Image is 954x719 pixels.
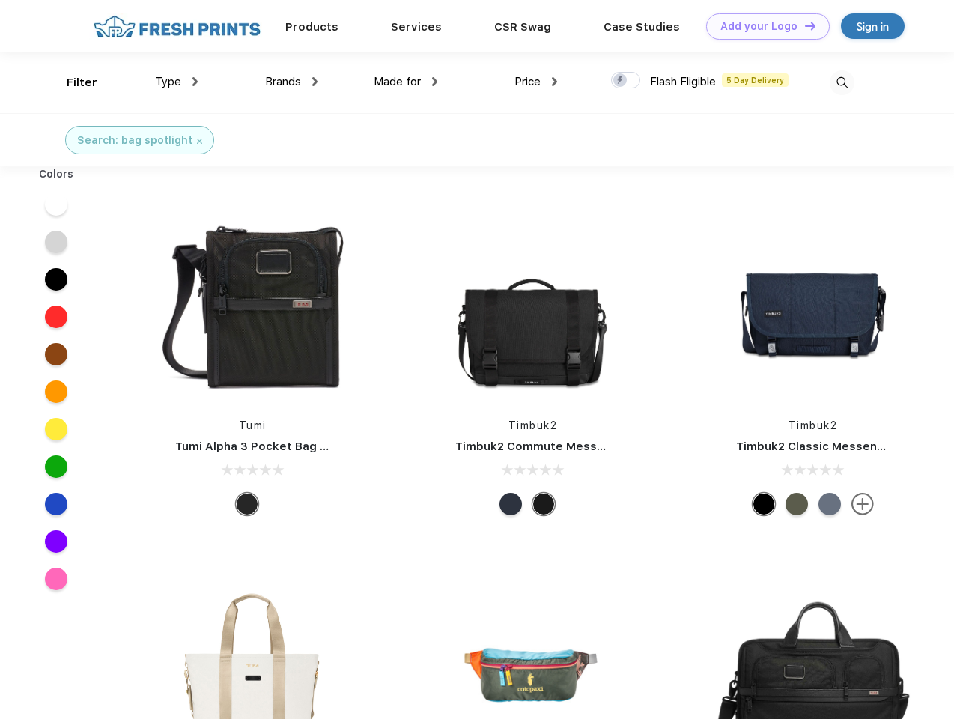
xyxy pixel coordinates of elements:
img: func=resize&h=266 [714,204,913,403]
a: Timbuk2 [789,419,838,431]
a: Products [285,20,338,34]
img: more.svg [851,493,874,515]
img: filter_cancel.svg [197,139,202,144]
img: dropdown.png [432,77,437,86]
a: Timbuk2 Commute Messenger Bag [455,440,656,453]
div: Eco Black [753,493,775,515]
div: Filter [67,74,97,91]
div: Colors [28,166,85,182]
span: Type [155,75,181,88]
img: fo%20logo%202.webp [89,13,265,40]
div: Black [236,493,258,515]
div: Search: bag spotlight [77,133,192,148]
img: dropdown.png [552,77,557,86]
div: Add your Logo [720,20,797,33]
img: func=resize&h=266 [433,204,632,403]
span: Made for [374,75,421,88]
div: Eco Army [786,493,808,515]
a: Sign in [841,13,905,39]
a: Timbuk2 [508,419,558,431]
a: Tumi [239,419,267,431]
a: Timbuk2 Classic Messenger Bag [736,440,922,453]
img: dropdown.png [192,77,198,86]
div: Eco Lightbeam [818,493,841,515]
img: func=resize&h=266 [153,204,352,403]
div: Eco Black [532,493,555,515]
span: Brands [265,75,301,88]
span: Flash Eligible [650,75,716,88]
span: Price [514,75,541,88]
span: 5 Day Delivery [722,73,789,87]
img: desktop_search.svg [830,70,854,95]
img: DT [805,22,815,30]
a: Tumi Alpha 3 Pocket Bag Small [175,440,350,453]
img: dropdown.png [312,77,318,86]
div: Eco Nautical [499,493,522,515]
div: Sign in [857,18,889,35]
